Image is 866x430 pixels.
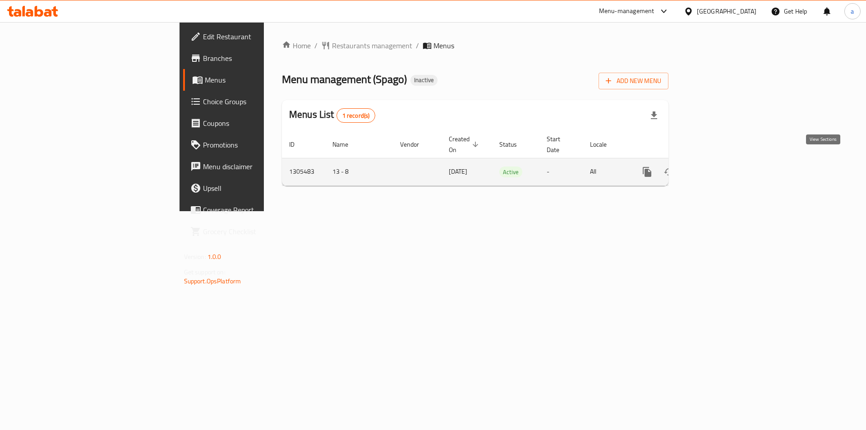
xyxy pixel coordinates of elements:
[629,131,730,158] th: Actions
[183,156,324,177] a: Menu disclaimer
[499,139,529,150] span: Status
[203,31,317,42] span: Edit Restaurant
[184,266,226,278] span: Get support on:
[183,69,324,91] a: Menus
[207,251,221,263] span: 1.0.0
[499,167,522,177] span: Active
[410,75,438,86] div: Inactive
[583,158,629,185] td: All
[449,166,467,177] span: [DATE]
[203,226,317,237] span: Grocery Checklist
[433,40,454,51] span: Menus
[183,221,324,242] a: Grocery Checklist
[203,204,317,215] span: Coverage Report
[697,6,756,16] div: [GEOGRAPHIC_DATA]
[183,112,324,134] a: Coupons
[599,6,654,17] div: Menu-management
[183,134,324,156] a: Promotions
[539,158,583,185] td: -
[203,96,317,107] span: Choice Groups
[183,91,324,112] a: Choice Groups
[282,131,730,186] table: enhanced table
[183,177,324,199] a: Upsell
[203,183,317,194] span: Upsell
[590,139,618,150] span: Locale
[203,53,317,64] span: Branches
[321,40,412,51] a: Restaurants management
[400,139,431,150] span: Vendor
[499,166,522,177] div: Active
[851,6,854,16] span: a
[205,74,317,85] span: Menus
[184,251,206,263] span: Version:
[332,40,412,51] span: Restaurants management
[203,139,317,150] span: Promotions
[416,40,419,51] li: /
[325,158,393,185] td: 13 - 8
[183,199,324,221] a: Coverage Report
[184,275,241,287] a: Support.OpsPlatform
[289,139,306,150] span: ID
[636,161,658,183] button: more
[658,161,680,183] button: Change Status
[332,139,360,150] span: Name
[282,40,668,51] nav: breadcrumb
[599,73,668,89] button: Add New Menu
[449,134,481,155] span: Created On
[337,111,375,120] span: 1 record(s)
[643,105,665,126] div: Export file
[183,47,324,69] a: Branches
[410,76,438,84] span: Inactive
[183,26,324,47] a: Edit Restaurant
[547,134,572,155] span: Start Date
[606,75,661,87] span: Add New Menu
[336,108,376,123] div: Total records count
[203,161,317,172] span: Menu disclaimer
[282,69,407,89] span: Menu management ( Spago )
[289,108,375,123] h2: Menus List
[203,118,317,129] span: Coupons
